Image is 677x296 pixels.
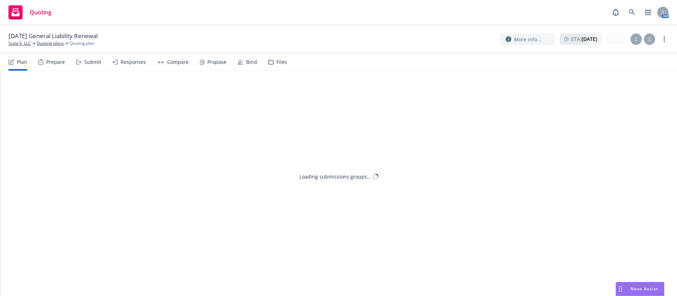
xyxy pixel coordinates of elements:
div: Propose [207,59,226,65]
a: Report a Bug [609,5,623,19]
div: Responses [121,59,146,65]
div: Submit [84,59,101,65]
span: [DATE] General Liability Renewal [8,32,98,40]
a: Switch app [641,5,655,19]
a: Quoting [6,2,54,22]
span: Quoting plan [69,40,94,47]
span: Quoting [30,10,51,15]
div: Files [276,59,287,65]
button: More info... [500,34,554,45]
div: Plan [17,59,27,65]
div: Loading submissions groups... [299,173,371,180]
a: Suite 6, LLC [8,40,31,47]
div: Prepare [46,59,65,65]
button: Nova Assist [616,282,664,296]
div: Bind [246,59,257,65]
a: more [660,35,669,43]
span: Nova Assist [630,286,658,292]
span: ETA : [571,35,597,43]
strong: [DATE] [581,36,597,42]
div: Compare [167,59,189,65]
a: Quoting plans [37,40,64,47]
span: More info... [514,36,541,43]
a: Search [625,5,639,19]
div: Drag to move [616,282,625,296]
